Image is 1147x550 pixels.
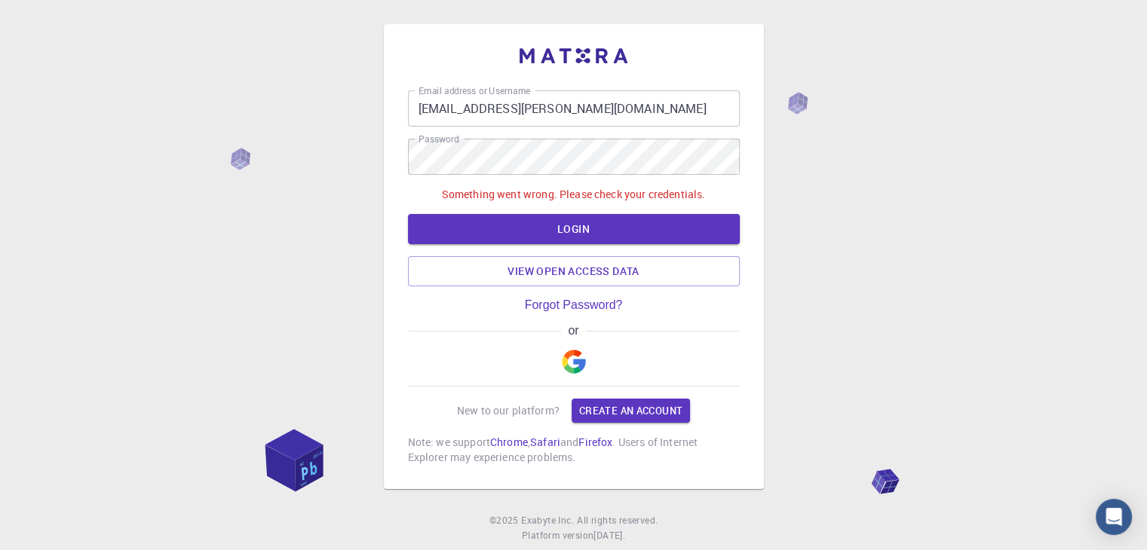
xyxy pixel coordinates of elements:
img: Google [562,350,586,374]
p: New to our platform? [457,403,560,418]
label: Email address or Username [419,84,530,97]
p: Note: we support , and . Users of Internet Explorer may experience problems. [408,435,740,465]
button: LOGIN [408,214,740,244]
span: All rights reserved. [577,513,658,528]
a: [DATE]. [593,528,625,543]
div: Open Intercom Messenger [1096,499,1132,535]
span: Platform version [522,528,593,543]
a: Firefox [578,435,612,449]
a: Exabyte Inc. [521,513,574,528]
a: Forgot Password? [525,298,623,312]
span: [DATE] . [593,529,625,541]
a: Create an account [572,399,690,423]
p: Something went wrong. Please check your credentials. [442,187,706,202]
span: © 2025 [489,513,521,528]
span: Exabyte Inc. [521,514,574,526]
label: Password [419,133,458,145]
a: Safari [530,435,560,449]
a: Chrome [490,435,528,449]
span: or [561,324,586,338]
a: View open access data [408,256,740,286]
